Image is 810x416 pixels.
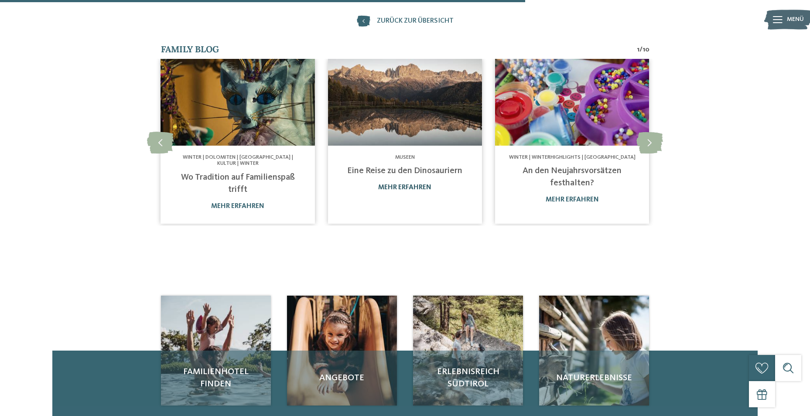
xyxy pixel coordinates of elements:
img: Kurioses rund um den Steinbock [539,296,649,406]
a: Kurioses rund um den Steinbock Naturerlebnisse [539,296,649,406]
img: Kurioses rund um den Steinbock [287,296,397,406]
img: Kurioses rund um den Steinbock [328,59,482,146]
img: Kurioses rund um den Steinbock [161,59,314,146]
span: Winter | Dolomiten | [GEOGRAPHIC_DATA] | Kultur | Winter [183,155,293,166]
span: Familienhotel finden [170,366,262,390]
span: Naturerlebnisse [548,372,640,384]
span: 10 [643,45,649,55]
a: mehr erfahren [378,184,431,191]
a: mehr erfahren [546,196,599,203]
img: Kurioses rund um den Steinbock [161,296,271,406]
a: An den Neujahrsvorsätzen festhalten? [523,167,622,188]
span: zurück zur Übersicht [377,17,454,25]
a: Eine Reise zu den Dinosauriern [347,167,462,175]
img: Kurioses rund um den Steinbock [495,59,649,146]
span: Erlebnisreich Südtirol [422,366,514,390]
span: Family Blog [161,44,219,55]
a: Kurioses rund um den Steinbock Familienhotel finden [161,296,271,406]
a: Kurioses rund um den Steinbock Angebote [287,296,397,406]
span: Angebote [296,372,388,384]
span: Museen [395,155,415,160]
img: Kurioses rund um den Steinbock [413,296,523,406]
a: Kurioses rund um den Steinbock Erlebnisreich Südtirol [413,296,523,406]
span: / [639,45,643,55]
a: zurück zur Übersicht [357,16,454,27]
span: 1 [637,45,639,55]
span: Winter | Winterhighlights | [GEOGRAPHIC_DATA] [509,155,636,160]
a: Wo Tradition auf Familienspaß trifft [181,173,295,194]
a: mehr erfahren [211,203,264,210]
